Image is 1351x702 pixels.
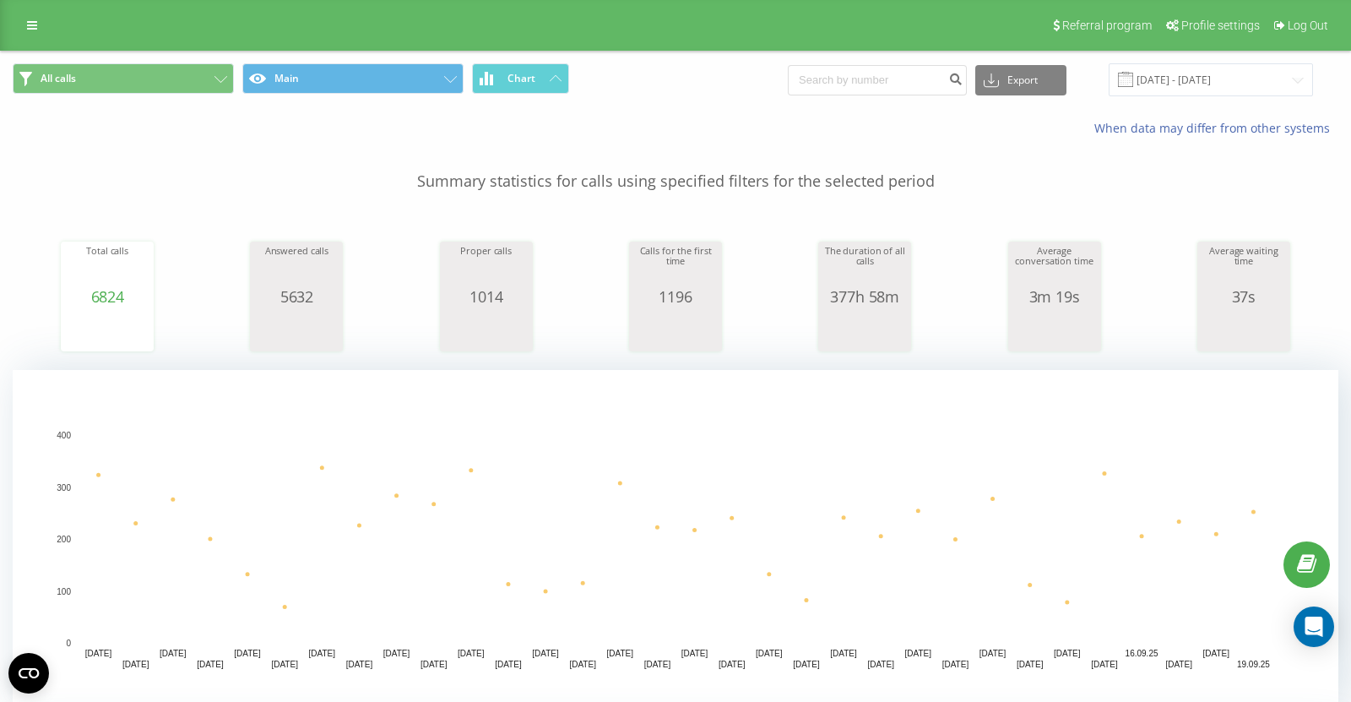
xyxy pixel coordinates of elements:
button: Main [242,63,464,94]
svg: A chart. [1012,305,1097,356]
text: [DATE] [867,660,894,669]
span: Log Out [1288,19,1328,32]
text: [DATE] [681,649,708,658]
button: Chart [472,63,569,94]
text: [DATE] [644,660,671,669]
span: All calls [41,72,76,85]
button: Export [975,65,1066,95]
text: [DATE] [160,649,187,658]
div: 6824 [65,288,149,305]
text: 19.09.25 [1237,660,1270,669]
text: [DATE] [1091,660,1118,669]
div: 1196 [633,288,718,305]
text: [DATE] [1203,649,1230,658]
text: [DATE] [85,649,112,658]
text: [DATE] [756,649,783,658]
div: 3m 19s [1012,288,1097,305]
text: [DATE] [197,660,224,669]
p: Summary statistics for calls using specified filters for the selected period [13,137,1338,193]
text: [DATE] [458,649,485,658]
button: Open CMP widget [8,653,49,694]
text: [DATE] [719,660,746,669]
text: 16.09.25 [1126,649,1158,658]
text: [DATE] [383,649,410,658]
svg: A chart. [1202,305,1286,356]
div: 1014 [444,288,529,305]
text: [DATE] [122,660,149,669]
text: 0 [66,639,71,648]
a: When data may differ from other systems [1094,120,1338,136]
div: 5632 [254,288,339,305]
text: [DATE] [346,660,373,669]
text: [DATE] [309,649,336,658]
text: [DATE] [1054,649,1081,658]
text: [DATE] [830,649,857,658]
text: [DATE] [532,649,559,658]
div: 377h 58m [822,288,907,305]
span: Referral program [1062,19,1152,32]
text: 400 [57,431,71,440]
span: Profile settings [1181,19,1260,32]
div: Proper calls [444,246,529,288]
div: Calls for the first time [633,246,718,288]
button: All calls [13,63,234,94]
text: [DATE] [1165,660,1192,669]
svg: A chart. [822,305,907,356]
text: [DATE] [495,660,522,669]
span: Chart [507,73,535,84]
div: Total calls [65,246,149,288]
text: [DATE] [420,660,448,669]
div: Average waiting time [1202,246,1286,288]
svg: A chart. [633,305,718,356]
svg: A chart. [65,305,149,356]
text: [DATE] [1017,660,1044,669]
div: Open Intercom Messenger [1294,607,1334,647]
text: [DATE] [979,649,1006,658]
svg: A chart. [444,305,529,356]
text: [DATE] [569,660,596,669]
text: 200 [57,535,71,544]
div: Answered calls [254,246,339,288]
svg: A chart. [254,305,339,356]
text: [DATE] [905,649,932,658]
input: Search by number [788,65,967,95]
text: [DATE] [942,660,969,669]
div: 37s [1202,288,1286,305]
text: 300 [57,483,71,492]
text: [DATE] [607,649,634,658]
text: [DATE] [234,649,261,658]
text: 100 [57,587,71,596]
text: [DATE] [793,660,820,669]
div: The duration of all calls [822,246,907,288]
div: Average conversation time [1012,246,1097,288]
text: [DATE] [271,660,298,669]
